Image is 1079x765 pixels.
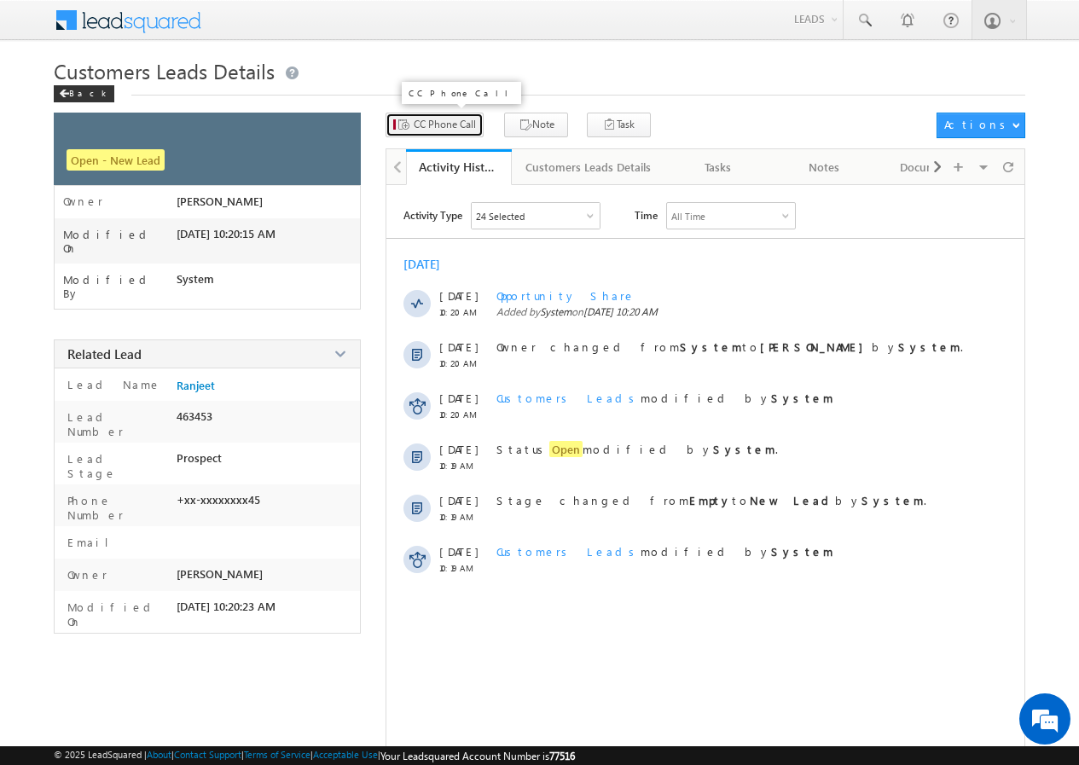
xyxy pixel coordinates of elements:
span: [DATE] [439,288,478,303]
span: © 2025 LeadSquared | | | | | [54,749,575,762]
div: Notes [786,157,862,177]
label: Owner [63,194,103,208]
span: modified by [496,391,833,405]
a: Contact Support [174,749,241,760]
div: 24 Selected [476,211,525,222]
strong: System [680,339,742,354]
span: CC Phone Call [414,117,476,132]
a: Acceptable Use [313,749,378,760]
span: [DATE] 10:20:15 AM [177,227,276,241]
label: Owner [63,567,107,582]
a: Customers Leads Details [512,149,666,185]
label: Phone Number [63,493,170,522]
span: Activity Type [403,202,462,228]
button: Task [587,113,651,137]
span: [DATE] 10:20:23 AM [177,600,276,613]
span: modified by [496,544,833,559]
span: Your Leadsquared Account Number is [380,750,575,762]
a: Notes [772,149,878,185]
a: Ranjeet [177,379,215,392]
button: CC Phone Call [386,113,484,137]
span: [PERSON_NAME] [177,194,263,208]
div: Back [54,85,114,102]
span: Customers Leads [496,544,641,559]
a: Tasks [666,149,772,185]
strong: System [771,391,833,405]
strong: System [771,544,833,559]
span: System [177,272,214,286]
span: 10:19 AM [439,563,490,573]
span: Open [549,441,583,457]
span: System [540,305,571,318]
label: Lead Number [63,409,170,438]
a: Activity History [406,149,512,185]
span: 10:20 AM [439,307,490,317]
span: Added by on [496,305,993,318]
span: Customers Leads Details [54,57,275,84]
div: Activity History [419,159,499,175]
label: Lead Name [63,377,161,391]
span: 10:20 AM [439,358,490,368]
span: Opportunity Share [496,288,635,303]
p: CC Phone Call [409,87,514,99]
span: 463453 [177,409,212,423]
strong: New Lead [750,493,835,507]
strong: System [713,442,775,456]
span: 77516 [549,750,575,762]
span: [DATE] [439,339,478,354]
label: Modified By [63,273,177,300]
span: Stage changed from to by . [496,493,926,507]
span: [DATE] 10:20 AM [583,305,658,318]
span: [DATE] [439,442,478,456]
span: Prospect [177,451,222,465]
label: Lead Stage [63,451,170,480]
a: Documents [878,149,983,185]
span: Customers Leads [496,391,641,405]
span: [DATE] [439,493,478,507]
strong: System [861,493,924,507]
div: Tasks [680,157,757,177]
label: Email [63,535,122,549]
strong: System [898,339,960,354]
div: Documents [891,157,968,177]
span: Open - New Lead [67,149,165,171]
span: Related Lead [67,345,142,362]
span: 10:20 AM [439,409,490,420]
span: [PERSON_NAME] [177,567,263,581]
span: 10:19 AM [439,461,490,471]
span: Owner changed from to by . [496,339,963,354]
li: Activity History [406,149,512,183]
button: Note [504,113,568,137]
div: Actions [944,117,1012,132]
strong: Empty [689,493,732,507]
a: About [147,749,171,760]
div: Owner Changed,Status Changed,Stage Changed,Source Changed,Notes & 19 more.. [472,203,600,229]
strong: [PERSON_NAME] [760,339,872,354]
div: Customers Leads Details [525,157,651,177]
div: All Time [671,211,705,222]
button: Actions [937,113,1024,138]
span: Status modified by . [496,441,778,457]
label: Modified On [63,600,170,629]
span: +xx-xxxxxxxx45 [177,493,260,507]
span: Time [635,202,658,228]
span: [DATE] [439,544,478,559]
span: [DATE] [439,391,478,405]
span: 10:19 AM [439,512,490,522]
label: Modified On [63,228,177,255]
div: [DATE] [403,256,459,272]
a: Terms of Service [244,749,310,760]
